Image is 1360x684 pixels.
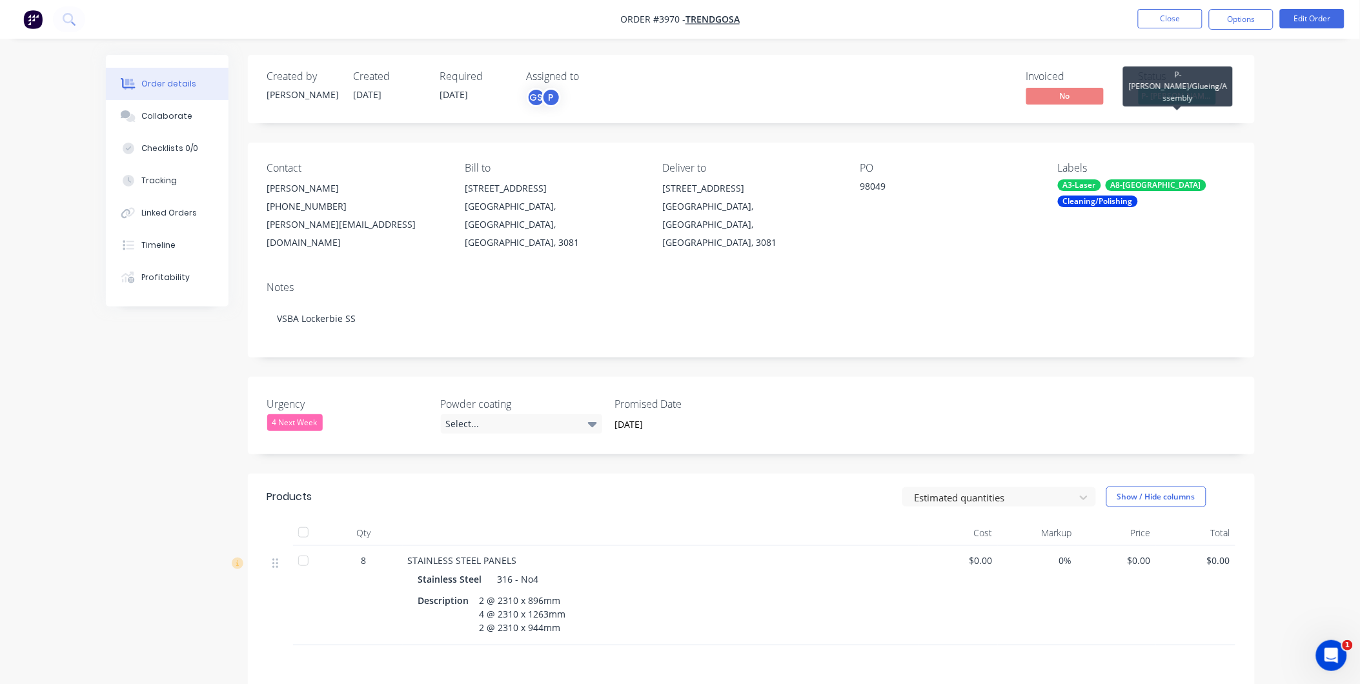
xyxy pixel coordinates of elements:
[354,88,382,101] span: [DATE]
[141,272,190,283] div: Profitability
[361,554,367,567] span: 8
[1082,554,1152,567] span: $0.00
[23,10,43,29] img: Factory
[1316,640,1347,671] iframe: Intercom live chat
[267,414,323,431] div: 4 Next Week
[1003,554,1072,567] span: 0%
[267,489,312,505] div: Products
[325,520,403,546] div: Qty
[141,239,176,251] div: Timeline
[919,520,999,546] div: Cost
[106,261,228,294] button: Profitability
[1280,9,1345,28] button: Edit Order
[465,179,642,252] div: [STREET_ADDRESS][GEOGRAPHIC_DATA], [GEOGRAPHIC_DATA], [GEOGRAPHIC_DATA], 3081
[662,179,839,252] div: [STREET_ADDRESS][GEOGRAPHIC_DATA], [GEOGRAPHIC_DATA], [GEOGRAPHIC_DATA], 3081
[1156,520,1235,546] div: Total
[141,143,198,154] div: Checklists 0/0
[527,88,546,107] div: GS
[685,14,740,26] a: Trendgosa
[1058,162,1235,174] div: Labels
[267,179,444,252] div: [PERSON_NAME][PHONE_NUMBER][PERSON_NAME][EMAIL_ADDRESS][DOMAIN_NAME]
[662,162,839,174] div: Deliver to
[620,14,685,26] span: Order #3970 -
[860,162,1037,174] div: PO
[1058,179,1101,191] div: A3-Laser
[1161,554,1230,567] span: $0.00
[924,554,993,567] span: $0.00
[1106,487,1206,507] button: Show / Hide columns
[1343,640,1353,650] span: 1
[441,396,602,412] label: Powder coating
[267,179,444,197] div: [PERSON_NAME]
[267,299,1235,338] div: VSBA Lockerbie SS
[1123,66,1233,106] div: P- [PERSON_NAME]/Glueing/Assembly
[106,165,228,197] button: Tracking
[141,78,196,90] div: Order details
[614,396,776,412] label: Promised Date
[267,197,444,216] div: [PHONE_NUMBER]
[465,162,642,174] div: Bill to
[440,70,511,83] div: Required
[106,100,228,132] button: Collaborate
[354,70,425,83] div: Created
[418,591,474,610] div: Description
[465,179,642,197] div: [STREET_ADDRESS]
[1058,196,1138,207] div: Cleaning/Polishing
[106,132,228,165] button: Checklists 0/0
[267,162,444,174] div: Contact
[267,281,1235,294] div: Notes
[106,68,228,100] button: Order details
[141,207,197,219] div: Linked Orders
[662,197,839,252] div: [GEOGRAPHIC_DATA], [GEOGRAPHIC_DATA], [GEOGRAPHIC_DATA], 3081
[141,110,192,122] div: Collaborate
[440,88,469,101] span: [DATE]
[441,414,602,434] div: Select...
[527,70,656,83] div: Assigned to
[267,216,444,252] div: [PERSON_NAME][EMAIL_ADDRESS][DOMAIN_NAME]
[527,88,561,107] button: GSP
[106,229,228,261] button: Timeline
[860,179,1022,197] div: 98049
[1106,179,1206,191] div: A8-[GEOGRAPHIC_DATA]
[662,179,839,197] div: [STREET_ADDRESS]
[1026,70,1123,83] div: Invoiced
[465,197,642,252] div: [GEOGRAPHIC_DATA], [GEOGRAPHIC_DATA], [GEOGRAPHIC_DATA], 3081
[605,415,766,434] input: Enter date
[267,70,338,83] div: Created by
[998,520,1077,546] div: Markup
[141,175,177,186] div: Tracking
[106,197,228,229] button: Linked Orders
[542,88,561,107] div: P
[1077,520,1157,546] div: Price
[267,396,429,412] label: Urgency
[408,554,517,567] span: STAINLESS STEEL PANELS
[267,88,338,101] div: [PERSON_NAME]
[1138,9,1203,28] button: Close
[492,570,539,588] div: 316 - No4
[474,591,571,637] div: 2 @ 2310 x 896mm 4 @ 2310 x 1263mm 2 @ 2310 x 944mm
[1209,9,1274,30] button: Options
[1026,88,1104,104] span: No
[418,570,487,588] div: Stainless Steel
